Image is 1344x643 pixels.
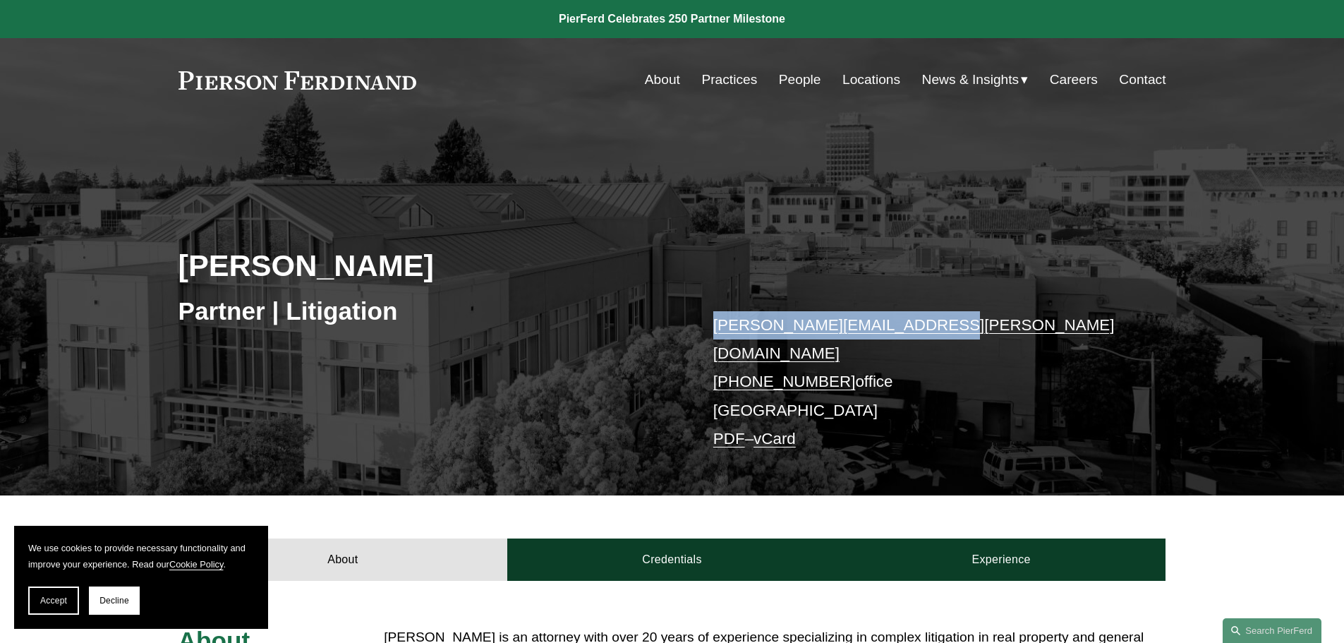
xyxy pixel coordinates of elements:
[28,587,79,615] button: Accept
[842,66,900,93] a: Locations
[1223,618,1321,643] a: Search this site
[178,539,508,581] a: About
[779,66,821,93] a: People
[713,430,745,447] a: PDF
[1050,66,1098,93] a: Careers
[645,66,680,93] a: About
[178,247,672,284] h2: [PERSON_NAME]
[28,540,254,572] p: We use cookies to provide necessary functionality and improve your experience. Read our .
[507,539,837,581] a: Credentials
[14,526,268,629] section: Cookie banner
[837,539,1166,581] a: Experience
[713,316,1115,362] a: [PERSON_NAME][EMAIL_ADDRESS][PERSON_NAME][DOMAIN_NAME]
[922,68,1019,92] span: News & Insights
[713,311,1125,454] p: office [GEOGRAPHIC_DATA] –
[713,373,856,390] a: [PHONE_NUMBER]
[753,430,796,447] a: vCard
[922,66,1029,93] a: folder dropdown
[701,66,757,93] a: Practices
[178,296,672,327] h3: Partner | Litigation
[169,559,224,570] a: Cookie Policy
[40,596,67,606] span: Accept
[99,596,129,606] span: Decline
[1119,66,1166,93] a: Contact
[89,587,140,615] button: Decline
